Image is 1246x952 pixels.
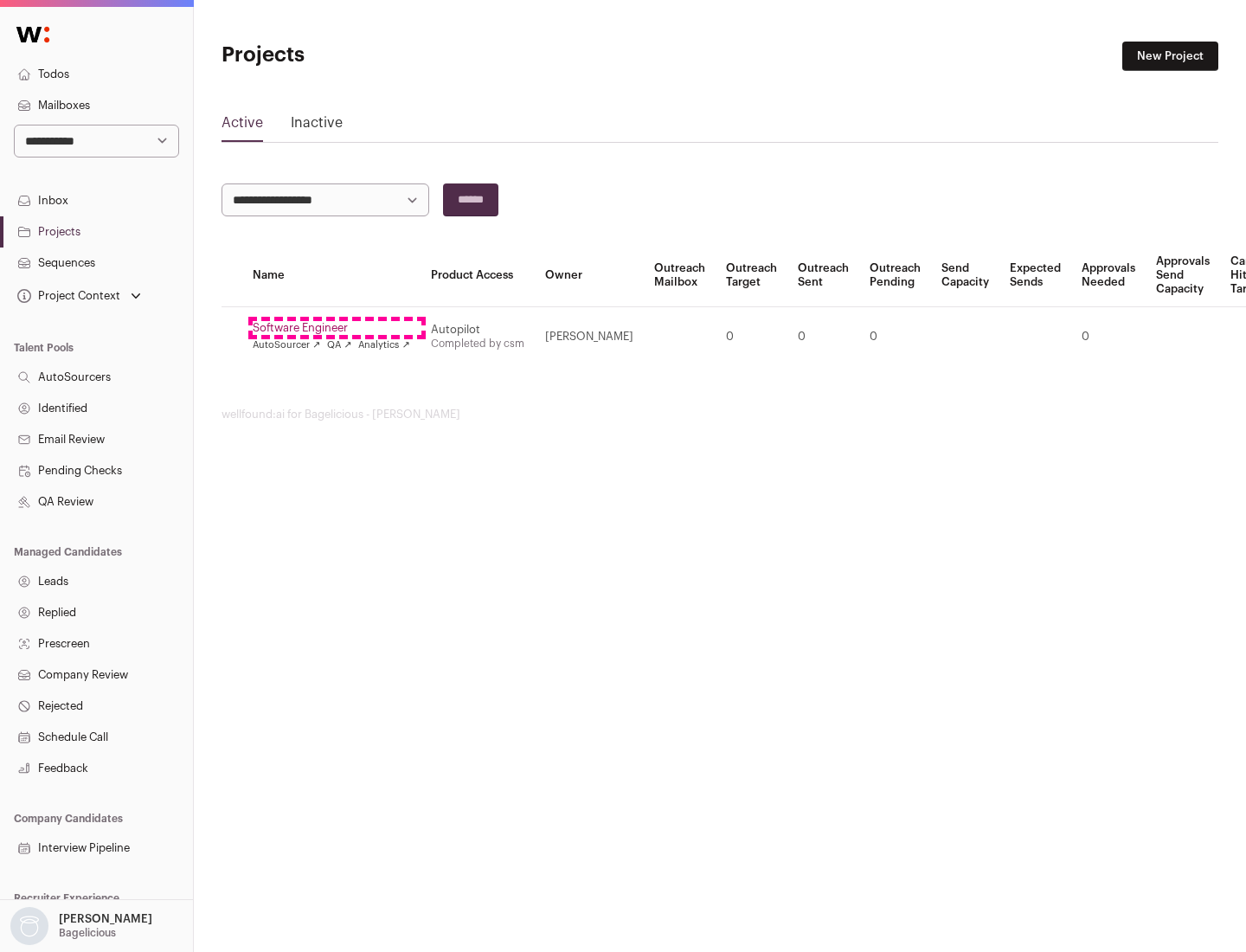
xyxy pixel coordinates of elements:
[931,244,999,307] th: Send Capacity
[535,244,644,307] th: Owner
[421,244,535,307] th: Product Access
[1071,307,1146,367] td: 0
[431,338,524,349] a: Completed by csm
[1146,244,1220,307] th: Approvals Send Capacity
[14,284,145,308] button: Open dropdown
[327,338,351,352] a: QA ↗
[242,244,421,307] th: Name
[716,244,787,307] th: Outreach Target
[253,338,320,352] a: AutoSourcer ↗
[222,408,1218,421] footer: wellfound:ai for Bagelicious - [PERSON_NAME]
[291,113,343,140] a: Inactive
[787,244,859,307] th: Outreach Sent
[10,907,48,945] img: nopic.png
[14,289,120,303] div: Project Context
[222,42,554,69] h1: Projects
[59,912,152,926] p: [PERSON_NAME]
[999,244,1071,307] th: Expected Sends
[7,17,59,52] img: Wellfound
[253,321,410,335] a: Software Engineer
[1071,244,1146,307] th: Approvals Needed
[431,323,524,337] div: Autopilot
[7,907,156,945] button: Open dropdown
[535,307,644,367] td: [PERSON_NAME]
[859,307,931,367] td: 0
[222,113,263,140] a: Active
[358,338,409,352] a: Analytics ↗
[644,244,716,307] th: Outreach Mailbox
[716,307,787,367] td: 0
[59,926,116,940] p: Bagelicious
[859,244,931,307] th: Outreach Pending
[1122,42,1218,71] a: New Project
[787,307,859,367] td: 0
